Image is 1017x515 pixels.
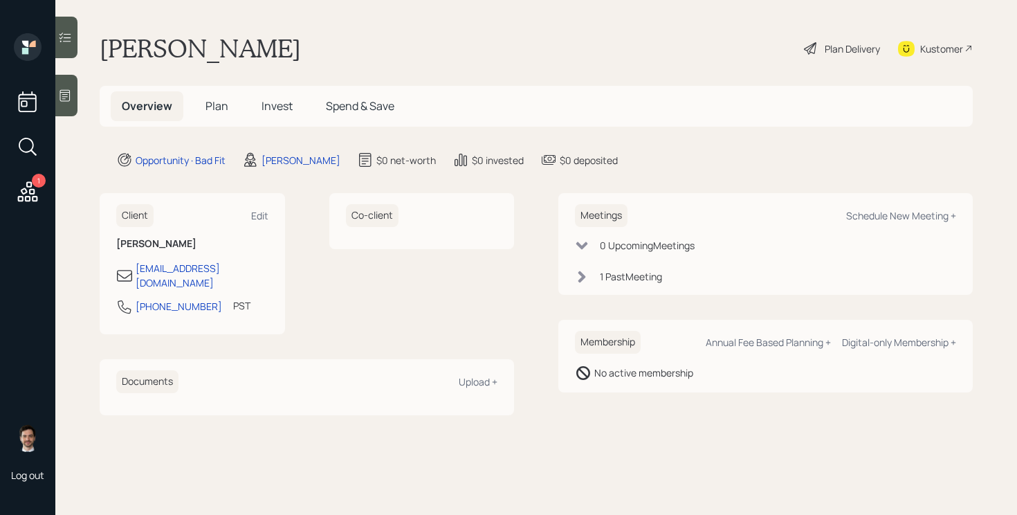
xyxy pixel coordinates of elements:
div: 1 Past Meeting [600,269,662,284]
div: Edit [251,209,268,222]
div: $0 deposited [560,153,618,168]
h6: Documents [116,370,178,393]
div: Plan Delivery [825,42,880,56]
div: 1 [32,174,46,188]
h6: Membership [575,331,641,354]
span: Plan [205,98,228,114]
h6: Client [116,204,154,227]
div: 0 Upcoming Meeting s [600,238,695,253]
div: [PERSON_NAME] [262,153,340,168]
div: $0 net-worth [376,153,436,168]
div: [PHONE_NUMBER] [136,299,222,314]
span: Overview [122,98,172,114]
h6: Co-client [346,204,398,227]
div: No active membership [594,365,693,380]
div: $0 invested [472,153,524,168]
h6: Meetings [575,204,627,227]
div: Digital-only Membership + [842,336,956,349]
img: jonah-coleman-headshot.png [14,424,42,452]
h6: [PERSON_NAME] [116,238,268,250]
div: Kustomer [920,42,963,56]
span: Spend & Save [326,98,394,114]
div: Schedule New Meeting + [846,209,956,222]
div: Upload + [459,375,497,388]
div: Opportunity · Bad Fit [136,153,226,168]
div: Annual Fee Based Planning + [706,336,831,349]
h1: [PERSON_NAME] [100,33,301,64]
div: PST [233,298,250,313]
div: Log out [11,469,44,482]
div: [EMAIL_ADDRESS][DOMAIN_NAME] [136,261,268,290]
span: Invest [262,98,293,114]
